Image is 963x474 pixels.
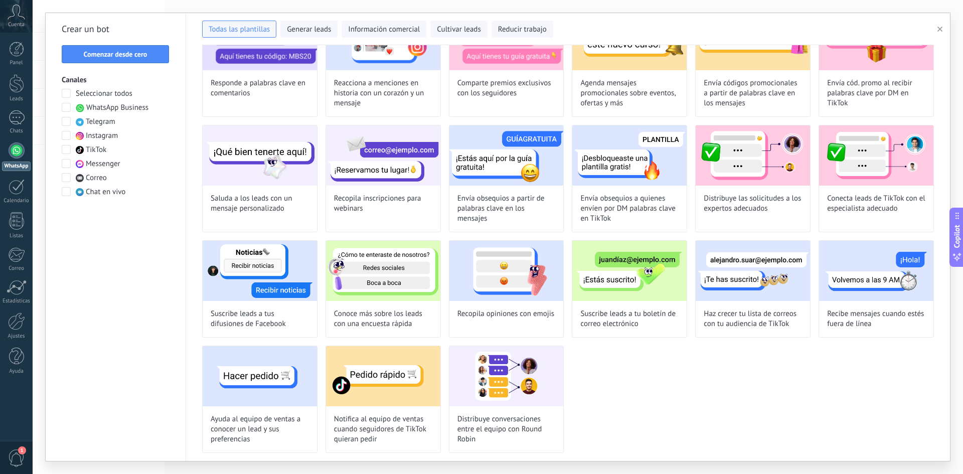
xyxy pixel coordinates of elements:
div: Panel [2,60,31,66]
span: Reacciona a menciones en historia con un corazón y un mensaje [334,78,432,108]
span: Todas las plantillas [209,25,270,35]
span: TikTok [86,145,106,155]
span: Messenger [86,159,120,169]
div: Chats [2,128,31,134]
h3: Canales [62,75,170,85]
button: Reducir trabajo [492,21,553,38]
button: Comenzar desde cero [62,45,169,63]
img: Distribuye las solicitudes a los expertos adecuados [696,125,810,186]
button: Generar leads [280,21,338,38]
span: Suscribe leads a tu boletín de correo electrónico [580,309,679,329]
img: Distribuye conversaciones entre el equipo con Round Robin [449,346,564,406]
span: Generar leads [287,25,331,35]
span: Comenzar desde cero [84,51,147,58]
div: Ayuda [2,368,31,375]
span: Envía códigos promocionales a partir de palabras clave en los mensajes [704,78,802,108]
span: Copilot [952,225,962,248]
div: Correo [2,265,31,272]
span: Seleccionar todos [76,89,132,99]
div: Estadísticas [2,298,31,304]
span: Recopila inscripciones para webinars [334,194,432,214]
span: Suscribe leads a tus difusiones de Facebook [211,309,309,329]
span: Ayuda al equipo de ventas a conocer un lead y sus preferencias [211,414,309,444]
span: Saluda a los leads con un mensaje personalizado [211,194,309,214]
img: Saluda a los leads con un mensaje personalizado [203,125,317,186]
button: Todas las plantillas [202,21,276,38]
img: Envía obsequios a partir de palabras clave en los mensajes [449,125,564,186]
button: Información comercial [342,21,426,38]
span: Distribuye las solicitudes a los expertos adecuados [704,194,802,214]
img: Conoce más sobre los leads con una encuesta rápida [326,241,440,301]
span: Cultivar leads [437,25,480,35]
span: Envía obsequios a quienes envíen por DM palabras clave en TikTok [580,194,679,224]
span: 1 [18,446,26,454]
img: Ayuda al equipo de ventas a conocer un lead y sus preferencias [203,346,317,406]
img: Recopila inscripciones para webinars [326,125,440,186]
img: Suscribe leads a tu boletín de correo electrónico [572,241,687,301]
span: Instagram [86,131,118,141]
div: Leads [2,96,31,102]
span: Conecta leads de TikTok con el especialista adecuado [827,194,925,214]
img: Conecta leads de TikTok con el especialista adecuado [819,125,933,186]
span: Agenda mensajes promocionales sobre eventos, ofertas y más [580,78,679,108]
span: Haz crecer tu lista de correos con tu audiencia de TikTok [704,309,802,329]
div: Calendario [2,198,31,204]
span: Recopila opiniones con emojis [457,309,555,319]
span: Correo [86,173,107,183]
img: Recopila opiniones con emojis [449,241,564,301]
span: Información comercial [348,25,420,35]
span: Telegram [86,117,115,127]
span: Responde a palabras clave en comentarios [211,78,309,98]
span: Reducir trabajo [498,25,547,35]
img: Envía obsequios a quienes envíen por DM palabras clave en TikTok [572,125,687,186]
span: Cuenta [8,22,25,28]
img: Suscribe leads a tus difusiones de Facebook [203,241,317,301]
img: Notifica al equipo de ventas cuando seguidores de TikTok quieran pedir [326,346,440,406]
img: Haz crecer tu lista de correos con tu audiencia de TikTok [696,241,810,301]
img: Recibe mensajes cuando estés fuera de línea [819,241,933,301]
button: Cultivar leads [430,21,487,38]
div: Listas [2,233,31,239]
span: Recibe mensajes cuando estés fuera de línea [827,309,925,329]
span: Distribuye conversaciones entre el equipo con Round Robin [457,414,556,444]
span: Chat en vivo [86,187,125,197]
span: Notifica al equipo de ventas cuando seguidores de TikTok quieran pedir [334,414,432,444]
h2: Crear un bot [62,21,170,37]
span: Comparte premios exclusivos con los seguidores [457,78,556,98]
span: Conoce más sobre los leads con una encuesta rápida [334,309,432,329]
span: Envía obsequios a partir de palabras clave en los mensajes [457,194,556,224]
span: Envía cód. promo al recibir palabras clave por DM en TikTok [827,78,925,108]
div: Ajustes [2,333,31,340]
div: WhatsApp [2,162,31,171]
span: WhatsApp Business [86,103,148,113]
